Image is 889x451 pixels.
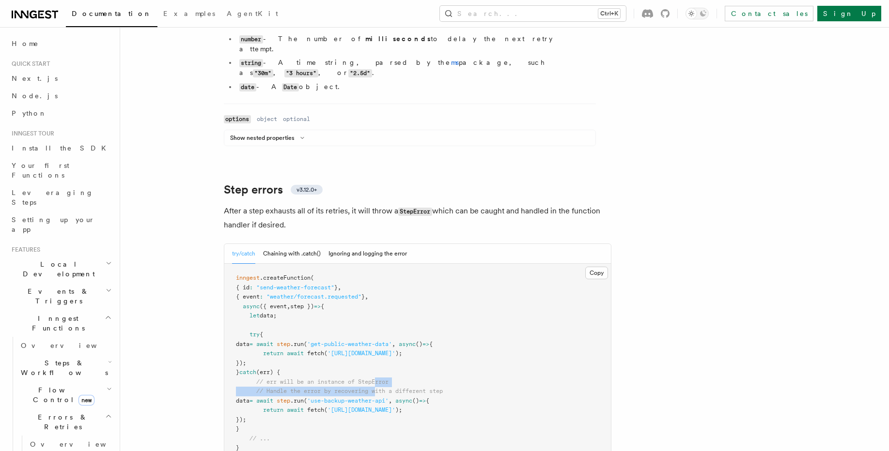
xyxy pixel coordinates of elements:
span: Overview [21,342,121,349]
a: Install the SDK [8,139,114,157]
span: : [260,293,263,300]
span: } [236,425,239,432]
span: = [250,341,253,347]
span: { [260,331,263,338]
button: Search...Ctrl+K [440,6,626,21]
span: await [256,341,273,347]
code: string [239,59,263,67]
dd: optional [283,115,310,123]
span: Steps & Workflows [17,358,108,377]
span: , [338,284,341,291]
span: inngest [236,274,260,281]
span: let [250,312,260,319]
span: => [314,303,321,310]
a: Your first Functions [8,157,114,184]
span: Quick start [8,60,50,68]
span: // Handle the error by recovering with a different step [256,388,443,394]
span: data; [260,312,277,319]
span: v3.12.0+ [296,186,317,194]
button: Flow Controlnew [17,381,114,408]
span: , [392,341,395,347]
a: AgentKit [221,3,284,26]
span: Examples [163,10,215,17]
span: .run [290,341,304,347]
a: Contact sales [725,6,813,21]
button: Inngest Functions [8,310,114,337]
code: date [239,83,256,91]
span: Errors & Retries [17,412,105,432]
span: Next.js [12,75,58,82]
strong: milliseconds [365,35,431,43]
span: Local Development [8,259,106,279]
span: (err) { [256,369,280,376]
span: async [243,303,260,310]
span: , [365,293,368,300]
li: - The number of to delay the next retry attempt. [236,34,596,54]
span: return [263,350,283,357]
span: => [422,341,429,347]
span: async [395,397,412,404]
code: options [224,115,251,123]
span: Python [12,109,47,117]
a: Step errorsv3.12.0+ [224,183,323,196]
button: Ignoring and logging the error [328,244,407,264]
span: , [389,397,392,404]
span: try [250,331,260,338]
p: After a step exhausts all of its retries, it will throw a which can be caught and handled in the ... [224,204,611,232]
span: catch [239,369,256,376]
button: Chaining with .catch() [263,244,321,264]
a: Overview [17,337,114,354]
button: Events & Triggers [8,283,114,310]
span: .createFunction [260,274,311,281]
span: ); [395,406,402,413]
button: Steps & Workflows [17,354,114,381]
span: AgentKit [227,10,278,17]
span: new [78,395,94,406]
code: "30m" [253,69,273,77]
span: Node.js [12,92,58,100]
code: "3 hours" [284,69,318,77]
span: ( [304,397,307,404]
span: fetch [307,406,324,413]
span: ( [324,350,328,357]
span: '[URL][DOMAIN_NAME]' [328,406,395,413]
span: await [287,350,304,357]
kbd: Ctrl+K [598,9,620,18]
span: data [236,397,250,404]
button: Copy [585,267,608,279]
span: Features [8,246,40,254]
li: - A time string, parsed by the package, such as , , or . [236,58,596,78]
span: step [277,341,290,347]
span: await [256,397,273,404]
span: step }) [290,303,314,310]
a: Examples [157,3,221,26]
span: data [236,341,250,347]
span: Install the SDK [12,144,112,152]
span: ( [304,341,307,347]
li: - A object. [236,82,596,92]
span: Home [12,39,39,48]
span: => [419,397,426,404]
a: Home [8,35,114,52]
a: Python [8,105,114,122]
a: Setting up your app [8,211,114,238]
a: Node.js [8,87,114,105]
span: { [321,303,324,310]
span: : [250,284,253,291]
button: try/catch [232,244,255,264]
span: "weather/forecast.requested" [266,293,361,300]
span: Inngest tour [8,130,54,137]
span: () [416,341,422,347]
span: Setting up your app [12,216,95,233]
span: ({ event [260,303,287,310]
dd: object [257,115,277,123]
span: .run [290,397,304,404]
span: Your first Functions [12,162,69,179]
button: Toggle dark mode [686,8,709,19]
span: 'get-public-weather-data' [307,341,392,347]
span: // ... [250,435,270,442]
a: Next.js [8,70,114,87]
span: { [429,341,433,347]
span: step [277,397,290,404]
span: Events & Triggers [8,286,106,306]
